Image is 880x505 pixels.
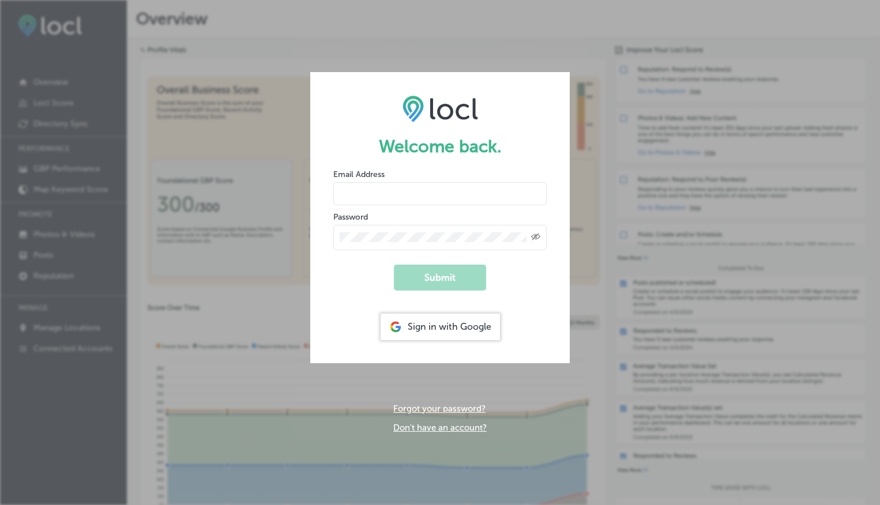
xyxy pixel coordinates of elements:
[333,212,368,222] label: Password
[531,232,540,243] span: Toggle password visibility
[381,314,500,340] div: Sign in with Google
[333,169,385,179] label: Email Address
[393,404,486,414] a: Forgot your password?
[394,265,486,291] button: Submit
[393,423,487,433] a: Don't have an account?
[333,136,547,157] h1: Welcome back.
[403,95,478,122] img: LOCL logo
